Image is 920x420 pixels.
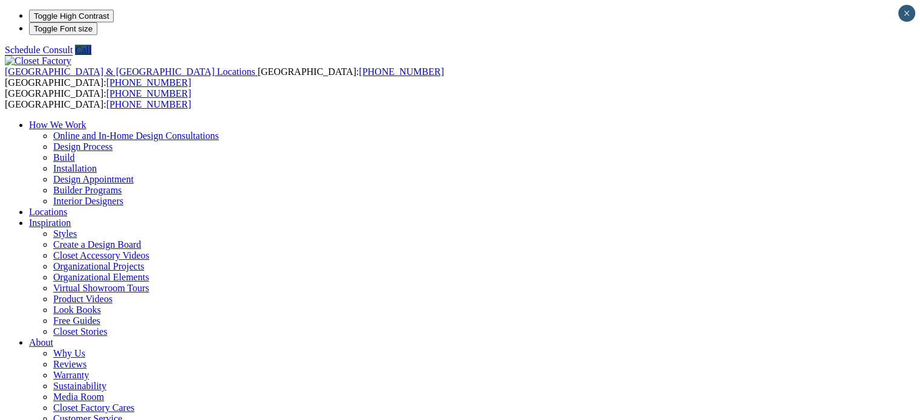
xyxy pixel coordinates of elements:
a: Warranty [53,370,89,380]
a: Design Appointment [53,174,134,184]
a: Why Us [53,348,85,358]
a: Product Videos [53,294,113,304]
a: About [29,337,53,347]
a: [PHONE_NUMBER] [106,77,191,88]
a: Installation [53,163,97,173]
a: Build [53,152,75,163]
a: Locations [29,207,67,217]
span: [GEOGRAPHIC_DATA]: [GEOGRAPHIC_DATA]: [5,66,444,88]
span: Toggle Font size [34,24,93,33]
a: Design Process [53,141,113,152]
a: Closet Stories [53,326,107,337]
button: Toggle High Contrast [29,10,114,22]
a: Closet Factory Cares [53,402,134,413]
a: Schedule Consult [5,45,73,55]
a: Organizational Projects [53,261,144,271]
a: Look Books [53,305,101,315]
a: Create a Design Board [53,239,141,250]
a: Reviews [53,359,86,369]
a: [PHONE_NUMBER] [359,66,443,77]
img: Closet Factory [5,56,71,66]
a: Styles [53,228,77,239]
a: Call [75,45,91,55]
a: [PHONE_NUMBER] [106,99,191,109]
a: How We Work [29,120,86,130]
a: Sustainability [53,381,106,391]
a: Organizational Elements [53,272,149,282]
a: Online and In-Home Design Consultations [53,131,219,141]
a: Closet Accessory Videos [53,250,149,260]
a: Virtual Showroom Tours [53,283,149,293]
span: Toggle High Contrast [34,11,109,21]
a: Inspiration [29,218,71,228]
a: Media Room [53,392,104,402]
a: Free Guides [53,315,100,326]
a: [GEOGRAPHIC_DATA] & [GEOGRAPHIC_DATA] Locations [5,66,258,77]
button: Toggle Font size [29,22,97,35]
span: [GEOGRAPHIC_DATA] & [GEOGRAPHIC_DATA] Locations [5,66,255,77]
a: [PHONE_NUMBER] [106,88,191,99]
a: Interior Designers [53,196,123,206]
span: [GEOGRAPHIC_DATA]: [GEOGRAPHIC_DATA]: [5,88,191,109]
button: Close [898,5,915,22]
a: Builder Programs [53,185,122,195]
